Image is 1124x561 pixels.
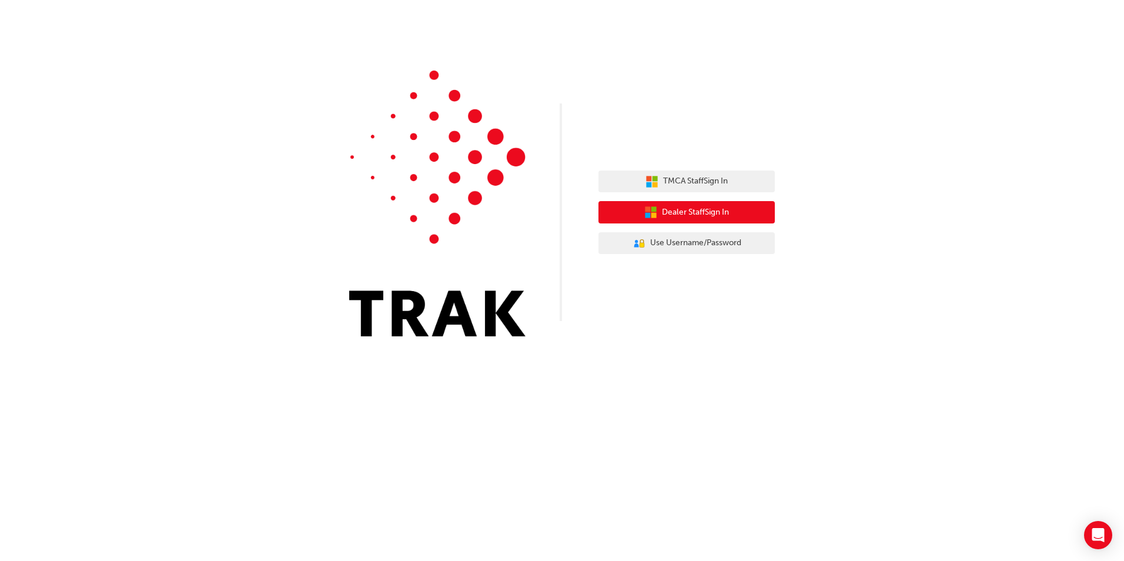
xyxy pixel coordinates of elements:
[663,175,728,188] span: TMCA Staff Sign In
[598,201,775,223] button: Dealer StaffSign In
[1084,521,1112,549] div: Open Intercom Messenger
[349,71,526,336] img: Trak
[662,206,729,219] span: Dealer Staff Sign In
[598,171,775,193] button: TMCA StaffSign In
[598,232,775,255] button: Use Username/Password
[650,236,741,250] span: Use Username/Password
